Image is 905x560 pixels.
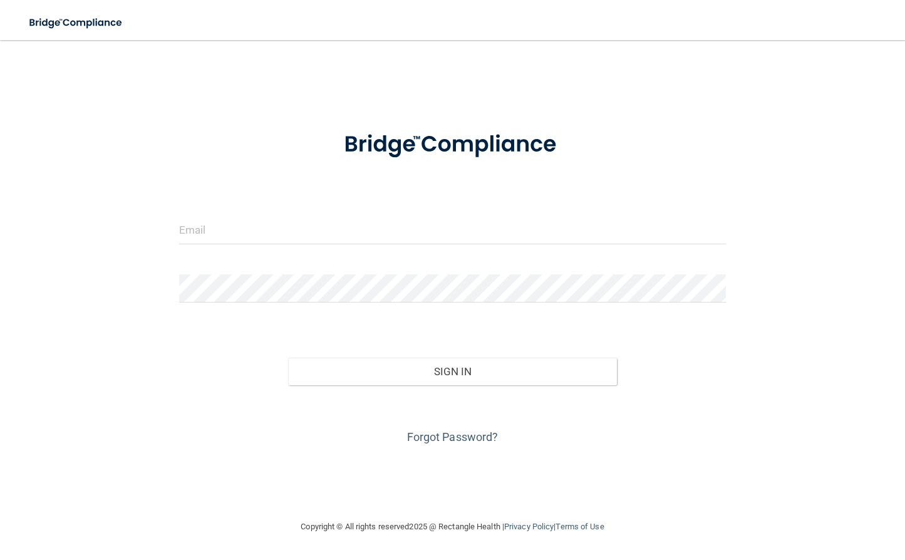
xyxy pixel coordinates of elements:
[407,430,499,443] a: Forgot Password?
[224,507,681,547] div: Copyright © All rights reserved 2025 @ Rectangle Health | |
[19,10,134,36] img: bridge_compliance_login_screen.278c3ca4.svg
[179,216,727,244] input: Email
[288,358,616,385] button: Sign In
[321,115,585,174] img: bridge_compliance_login_screen.278c3ca4.svg
[504,522,554,531] a: Privacy Policy
[556,522,604,531] a: Terms of Use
